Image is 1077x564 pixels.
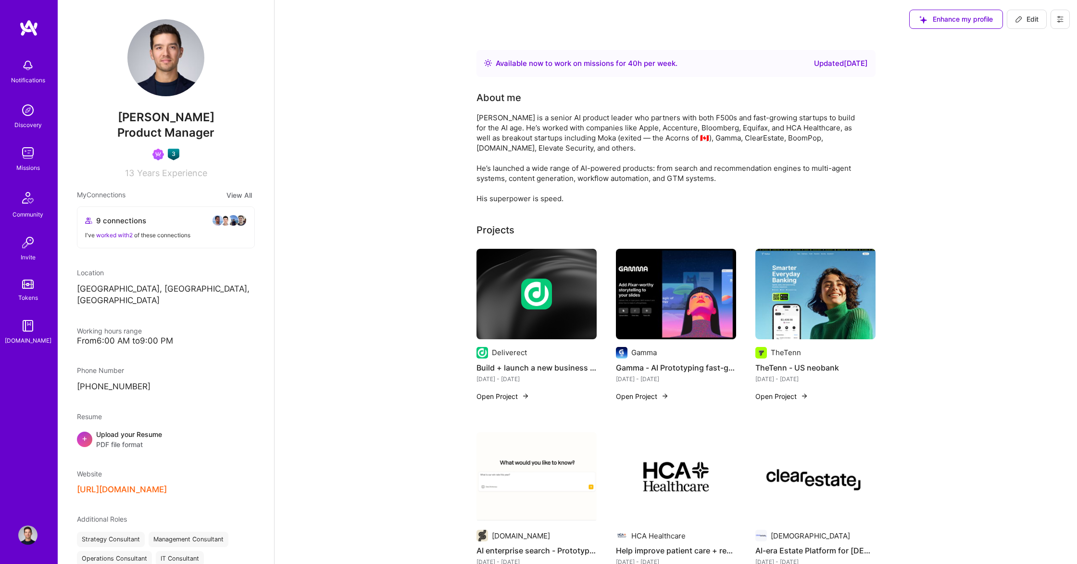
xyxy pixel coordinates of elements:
[661,392,669,400] img: arrow-right
[616,347,627,359] img: Company logo
[149,532,228,547] div: Management Consultant
[18,101,38,120] img: discovery
[85,230,247,240] div: I've of these connections
[82,433,88,443] span: +
[631,347,657,358] div: Gamma
[476,361,597,374] h4: Build + launch a new business line
[476,249,597,339] img: cover
[137,168,207,178] span: Years Experience
[77,190,125,201] span: My Connections
[616,361,736,374] h4: Gamma - AI Prototyping fast-growing AI B2C startup
[212,215,224,226] img: avatar
[127,19,204,96] img: User Avatar
[628,59,638,68] span: 40
[522,392,529,400] img: arrow-right
[476,113,861,204] div: [PERSON_NAME] is a senior AI product leader who partners with both F500s and fast-growing startup...
[755,530,767,541] img: Company logo
[16,186,39,209] img: Community
[476,374,597,384] div: [DATE] - [DATE]
[919,16,927,24] i: icon SuggestedTeams
[77,429,255,449] div: +Upload your ResumePDF file format
[77,327,142,335] span: Working hours range
[11,75,45,85] div: Notifications
[18,56,38,75] img: bell
[476,90,521,105] div: About me
[755,374,876,384] div: [DATE] - [DATE]
[616,432,736,523] img: Help improve patient care + reduce nurse overwhelm
[521,279,552,309] img: Company logo
[77,366,124,374] span: Phone Number
[801,392,808,400] img: arrow-right
[492,531,550,541] div: [DOMAIN_NAME]
[18,293,38,303] div: Tokens
[5,335,51,346] div: [DOMAIN_NAME]
[77,206,255,248] button: 9 connectionsavataravataravataravatarI've worked with2 of these connections
[16,526,40,545] a: User Avatar
[616,544,736,557] h4: Help improve patient care + reduce nurse overwhelm
[919,14,993,24] span: Enhance my profile
[476,391,529,401] button: Open Project
[85,217,92,224] i: icon Collaborator
[224,190,255,201] button: View All
[616,530,627,541] img: Company logo
[755,391,808,401] button: Open Project
[755,544,876,557] h4: AI-era Estate Platform for [DEMOGRAPHIC_DATA] families
[755,432,876,523] img: AI-era Estate Platform for North American families
[476,223,514,237] div: Projects
[755,347,767,359] img: Company logo
[616,374,736,384] div: [DATE] - [DATE]
[909,10,1003,29] button: Enhance my profile
[96,216,146,226] span: 9 connections
[220,215,231,226] img: avatar
[631,531,686,541] div: HCA Healthcare
[771,531,850,541] div: [DEMOGRAPHIC_DATA]
[616,249,736,339] img: Gamma - AI Prototyping fast-growing AI B2C startup
[77,470,102,478] span: Website
[13,209,43,219] div: Community
[152,149,164,160] img: Been on Mission
[14,120,42,130] div: Discovery
[476,544,597,557] h4: AI enterprise search - Prototype to 10m seed round
[96,439,162,449] span: PDF file format
[227,215,239,226] img: avatar
[616,391,669,401] button: Open Project
[77,110,255,125] span: [PERSON_NAME]
[77,532,145,547] div: Strategy Consultant
[21,252,36,262] div: Invite
[125,168,134,178] span: 13
[77,412,102,421] span: Resume
[235,215,247,226] img: avatar
[492,347,527,358] div: Deliverect
[19,19,38,37] img: logo
[771,347,801,358] div: TheTenn
[755,249,876,339] img: TheTenn - US neobank
[77,485,167,495] button: [URL][DOMAIN_NAME]
[18,526,38,545] img: User Avatar
[484,59,492,67] img: Availability
[18,233,38,252] img: Invite
[476,530,488,541] img: Company logo
[496,58,677,69] div: Available now to work on missions for h per week .
[77,336,255,346] div: From 6:00 AM to 9:00 PM
[16,163,40,173] div: Missions
[755,361,876,374] h4: TheTenn - US neobank
[77,268,255,278] div: Location
[96,231,133,239] span: worked with 2
[1015,14,1039,24] span: Edit
[18,316,38,335] img: guide book
[476,432,597,523] img: AI enterprise search - Prototype to 10m seed round
[77,515,127,523] span: Additional Roles
[96,429,162,449] div: Upload your Resume
[117,126,214,140] span: Product Manager
[77,283,255,307] p: [GEOGRAPHIC_DATA], [GEOGRAPHIC_DATA], [GEOGRAPHIC_DATA]
[18,143,38,163] img: teamwork
[77,381,255,393] p: [PHONE_NUMBER]
[476,347,488,359] img: Company logo
[22,280,34,289] img: tokens
[1007,10,1047,29] button: Edit
[814,58,868,69] div: Updated [DATE]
